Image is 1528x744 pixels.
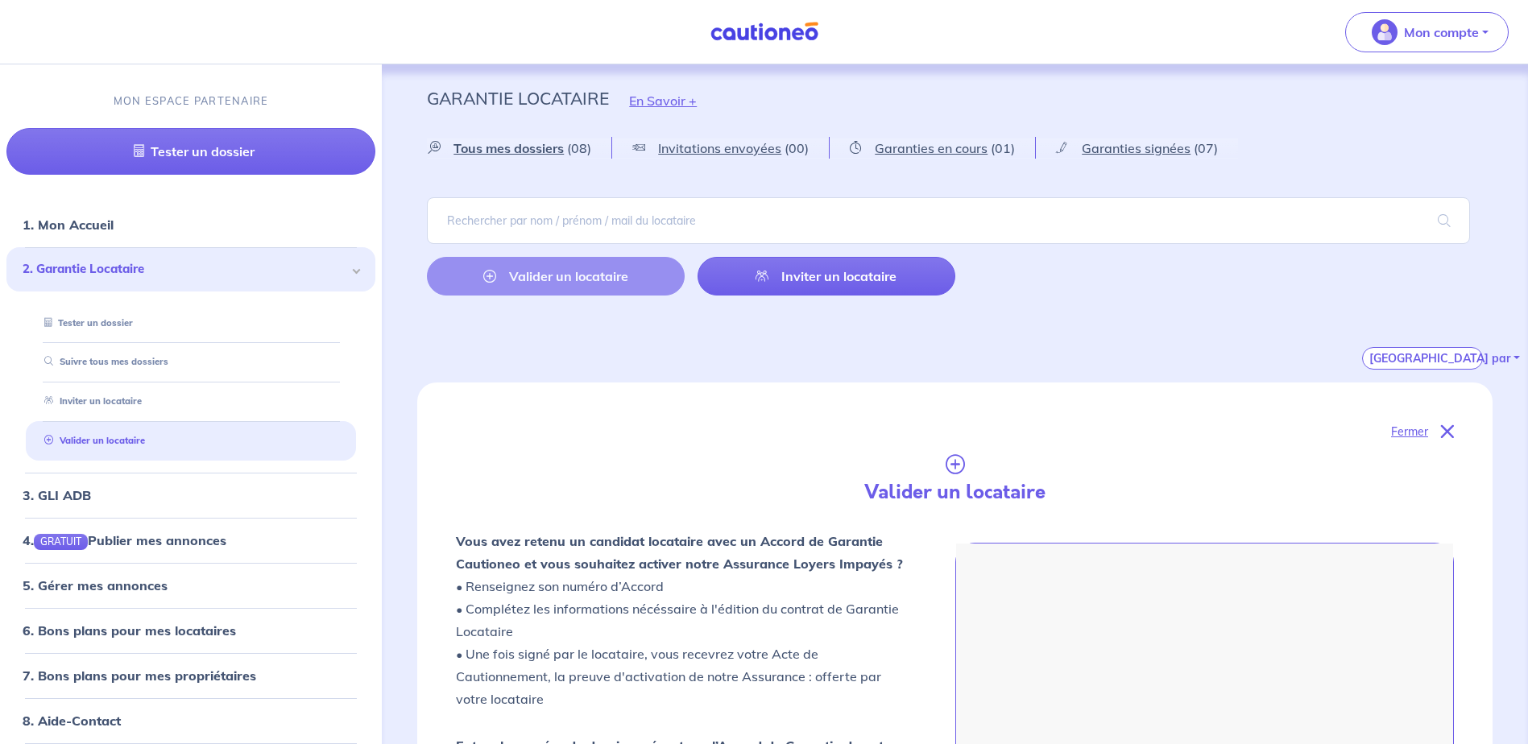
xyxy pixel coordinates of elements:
a: 8. Aide-Contact [23,713,121,729]
span: (01) [991,140,1015,156]
a: 1. Mon Accueil [23,217,114,234]
div: Valider un locataire [26,428,356,454]
div: 8. Aide-Contact [6,705,375,737]
a: 4.GRATUITPublier mes annonces [23,532,226,548]
p: Garantie Locataire [427,84,609,113]
p: Mon compte [1404,23,1479,42]
div: 5. Gérer mes annonces [6,569,375,601]
span: (00) [785,140,809,156]
a: 6. Bons plans pour mes locataires [23,622,236,639]
span: search [1418,198,1470,243]
p: • Renseignez son numéro d’Accord • Complétez les informations nécéssaire à l'édition du contrat d... [456,530,909,710]
img: illu_account_valid_menu.svg [1372,19,1398,45]
img: Cautioneo [704,22,825,42]
a: Garanties en cours(01) [830,138,1035,159]
p: MON ESPACE PARTENAIRE [114,93,269,109]
span: Invitations envoyées [658,140,781,156]
strong: Vous avez retenu un candidat locataire avec un Accord de Garantie Cautioneo et vous souhaitez act... [456,533,903,572]
a: Tester un dossier [6,129,375,176]
a: Tous mes dossiers(08) [427,138,611,159]
a: 5. Gérer mes annonces [23,577,168,593]
a: Valider un locataire [38,435,145,446]
div: Inviter un locataire [26,389,356,415]
button: [GEOGRAPHIC_DATA] par [1362,347,1483,370]
div: 7. Bons plans pour mes propriétaires [6,659,375,692]
a: Suivre tous mes dossiers [38,357,168,368]
div: 4.GRATUITPublier mes annonces [6,524,375,556]
h4: Valider un locataire [701,481,1209,504]
p: Fermer [1391,421,1428,442]
span: (07) [1194,140,1218,156]
a: Invitations envoyées(00) [612,138,829,159]
a: Tester un dossier [38,317,133,329]
div: 2. Garantie Locataire [6,248,375,292]
div: Tester un dossier [26,310,356,337]
span: 2. Garantie Locataire [23,261,347,279]
span: Garanties en cours [875,140,988,156]
span: Garanties signées [1082,140,1191,156]
a: 7. Bons plans pour mes propriétaires [23,668,256,684]
span: (08) [567,140,591,156]
div: 1. Mon Accueil [6,209,375,242]
div: 3. GLI ADB [6,479,375,511]
input: Rechercher par nom / prénom / mail du locataire [427,197,1470,244]
a: Garanties signées(07) [1036,138,1238,159]
a: 3. GLI ADB [23,487,91,503]
span: Tous mes dossiers [453,140,564,156]
a: Inviter un locataire [698,257,955,296]
div: Suivre tous mes dossiers [26,349,356,376]
div: 6. Bons plans pour mes locataires [6,614,375,647]
button: illu_account_valid_menu.svgMon compte [1345,12,1509,52]
a: Inviter un locataire [38,396,142,407]
button: En Savoir + [609,77,717,124]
